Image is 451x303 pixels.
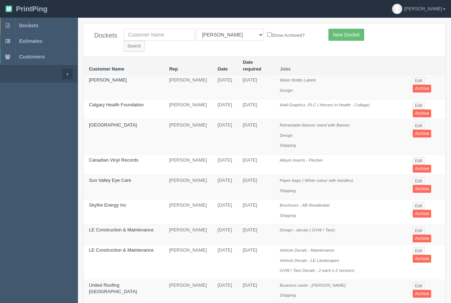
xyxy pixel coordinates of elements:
[218,66,228,72] a: Date
[280,228,335,232] i: Design - decals ( GVW / Tare)
[212,75,237,100] td: [DATE]
[280,88,293,92] i: Design
[124,41,145,51] input: Search
[280,133,293,138] i: Design
[212,225,237,245] td: [DATE]
[280,203,329,207] i: Brochures - AB Residential
[212,155,237,175] td: [DATE]
[413,110,431,117] a: Archive
[280,188,296,193] i: Shipping
[164,175,212,200] td: [PERSON_NAME]
[164,155,212,175] td: [PERSON_NAME]
[89,157,138,163] a: Canadian Vinyl Records
[413,255,431,263] a: Archive
[413,290,431,298] a: Archive
[124,29,195,41] input: Customer Name
[89,227,154,232] a: LE Construction & Maintenance
[237,200,275,225] td: [DATE]
[392,4,402,14] img: avatar_default-7531ab5dedf162e01f1e0bb0964e6a185e93c5c22dfe317fb01d7f8cd2b1632c.jpg
[237,175,275,200] td: [DATE]
[280,293,296,297] i: Shipping
[89,122,137,128] a: [GEOGRAPHIC_DATA]
[413,235,431,242] a: Archive
[413,185,431,193] a: Archive
[413,282,424,290] a: Edit
[164,120,212,155] td: [PERSON_NAME]
[164,75,212,100] td: [PERSON_NAME]
[89,102,144,107] a: Calgary Health Foundation
[164,200,212,225] td: [PERSON_NAME]
[237,245,275,280] td: [DATE]
[19,38,43,44] span: Estimates
[413,202,424,210] a: Edit
[212,200,237,225] td: [DATE]
[89,247,154,253] a: LE Construction & Maintenance
[413,165,431,173] a: Archive
[164,225,212,245] td: [PERSON_NAME]
[413,102,424,110] a: Edit
[275,57,408,75] th: Jobs
[237,100,275,120] td: [DATE]
[89,202,126,208] a: Skyfire Energy Inc
[280,102,370,107] i: Wall Graphics -PLC ( Heroes In Health - Collage)
[280,78,316,82] i: Water Bottle Labels
[89,66,124,72] a: Customer Name
[267,32,272,37] input: Show Archived?
[413,157,424,165] a: Edit
[280,283,346,287] i: Business cards - [PERSON_NAME]
[19,54,45,60] span: Customers
[89,77,127,83] a: [PERSON_NAME]
[267,31,305,39] label: Show Archived?
[89,178,131,183] a: Sun Valley Eye Care
[237,120,275,155] td: [DATE]
[413,177,424,185] a: Edit
[413,77,424,85] a: Edit
[413,247,424,255] a: Edit
[280,248,334,252] i: Vehicle Decals - Maintenance
[212,175,237,200] td: [DATE]
[237,155,275,175] td: [DATE]
[280,158,323,162] i: Album Inserts - Plezher
[237,225,275,245] td: [DATE]
[413,85,431,92] a: Archive
[280,268,355,273] i: GVW / Tare Decals - 2 each x 2 versions
[212,120,237,155] td: [DATE]
[164,245,212,280] td: [PERSON_NAME]
[5,5,12,12] img: logo-3e63b451c926e2ac314895c53de4908e5d424f24456219fb08d385ab2e579770.png
[94,32,113,39] h4: Dockets
[413,130,431,138] a: Archive
[169,66,178,72] a: Rep
[328,29,364,41] a: New Docket
[212,245,237,280] td: [DATE]
[212,100,237,120] td: [DATE]
[413,227,424,235] a: Edit
[280,258,339,263] i: Vehicle Decals - LE Landscapes
[280,123,350,127] i: Retractable Banner stand with Banner
[89,282,137,294] a: United Roofing [GEOGRAPHIC_DATA]
[164,100,212,120] td: [PERSON_NAME]
[413,210,431,218] a: Archive
[237,75,275,100] td: [DATE]
[280,178,353,183] i: Paper bags ( White colour with handles)
[413,122,424,130] a: Edit
[19,23,38,28] span: Dockets
[280,143,296,147] i: Shipping
[243,60,261,72] a: Date required
[280,213,296,218] i: Shipping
